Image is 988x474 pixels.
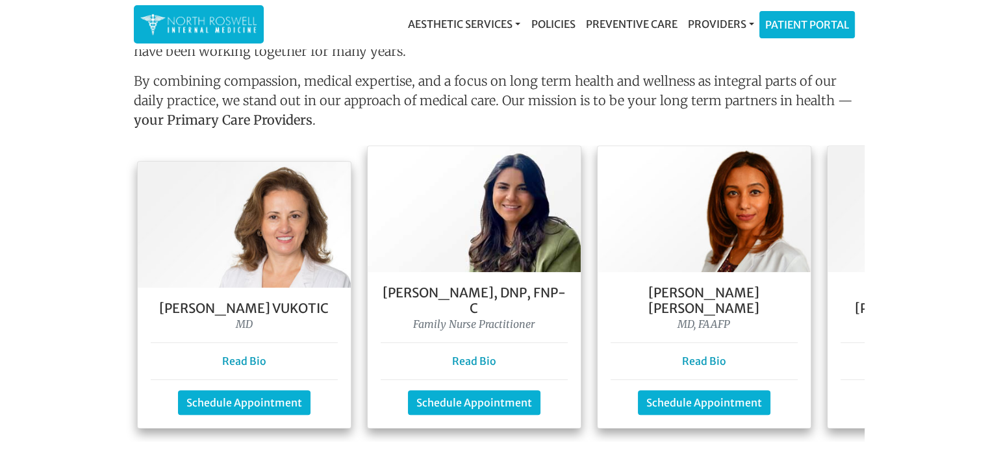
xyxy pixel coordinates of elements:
a: Schedule Appointment [408,390,540,415]
a: Patient Portal [760,12,854,38]
i: Family Nurse Practitioner [413,318,535,331]
h5: [PERSON_NAME], DNP, FNP- C [381,285,568,316]
img: Dr. Farah Mubarak Ali MD, FAAFP [598,146,811,272]
a: Policies [526,11,580,37]
img: North Roswell Internal Medicine [140,12,257,37]
img: Dr. Goga Vukotis [138,162,351,288]
a: Preventive Care [580,11,682,37]
a: Schedule Appointment [638,390,770,415]
h5: [PERSON_NAME] [PERSON_NAME] [611,285,798,316]
strong: your Primary Care Providers [134,112,312,128]
i: MD, FAAFP [678,318,730,331]
a: Schedule Appointment [178,390,310,415]
a: Providers [682,11,759,37]
i: MD [236,318,253,331]
a: Read Bio [682,355,726,368]
h5: [PERSON_NAME] Vukotic [151,301,338,316]
p: By combining compassion, medical expertise, and a focus on long term health and wellness as integ... [134,71,855,135]
a: Read Bio [222,355,266,368]
a: Read Bio [452,355,496,368]
a: Aesthetic Services [403,11,526,37]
